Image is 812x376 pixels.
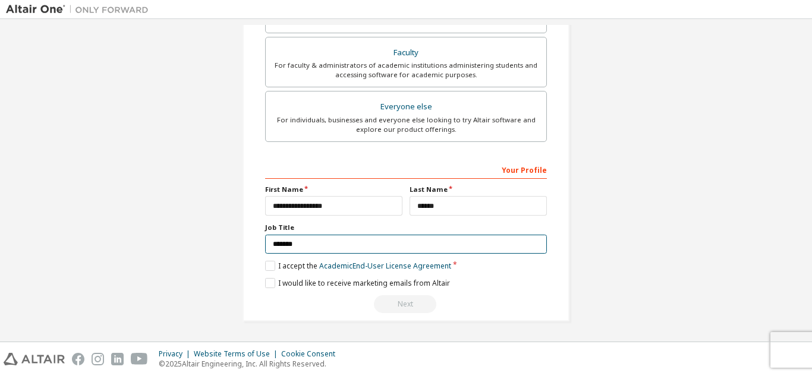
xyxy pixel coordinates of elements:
div: Cookie Consent [281,349,342,359]
img: altair_logo.svg [4,353,65,365]
img: linkedin.svg [111,353,124,365]
div: For faculty & administrators of academic institutions administering students and accessing softwa... [273,61,539,80]
label: Last Name [410,185,547,194]
img: Altair One [6,4,155,15]
label: I would like to receive marketing emails from Altair [265,278,450,288]
a: Academic End-User License Agreement [319,261,451,271]
p: © 2025 Altair Engineering, Inc. All Rights Reserved. [159,359,342,369]
label: I accept the [265,261,451,271]
div: Everyone else [273,99,539,115]
div: Website Terms of Use [194,349,281,359]
div: For individuals, businesses and everyone else looking to try Altair software and explore our prod... [273,115,539,134]
img: youtube.svg [131,353,148,365]
label: Job Title [265,223,547,232]
div: Read and acccept EULA to continue [265,295,547,313]
img: facebook.svg [72,353,84,365]
label: First Name [265,185,402,194]
div: Your Profile [265,160,547,179]
div: Faculty [273,45,539,61]
img: instagram.svg [92,353,104,365]
div: Privacy [159,349,194,359]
